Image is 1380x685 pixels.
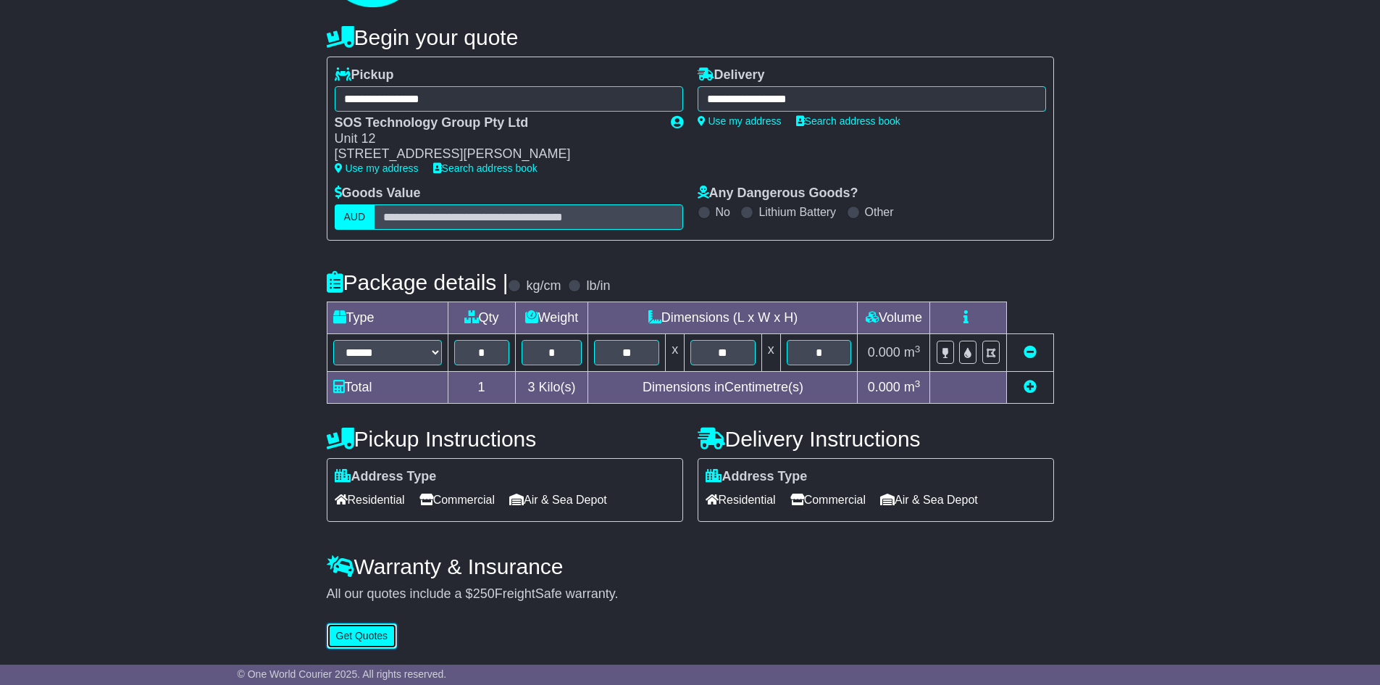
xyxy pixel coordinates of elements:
label: Lithium Battery [758,205,836,219]
span: Commercial [419,489,495,511]
div: Unit 12 [335,131,656,147]
label: lb/in [586,278,610,294]
td: x [666,334,685,372]
label: Address Type [335,469,437,485]
span: m [904,380,921,394]
label: No [716,205,730,219]
h4: Warranty & Insurance [327,555,1054,578]
span: Residential [335,489,405,511]
span: Commercial [790,489,866,511]
h4: Package details | [327,270,509,294]
a: Use my address [335,162,419,174]
h4: Pickup Instructions [327,427,683,451]
td: Type [327,302,448,334]
td: Volume [858,302,930,334]
td: Weight [515,302,588,334]
span: © One World Courier 2025. All rights reserved. [238,668,447,680]
a: Add new item [1024,380,1037,394]
span: 0.000 [868,345,900,360]
label: Pickup [335,67,394,83]
label: kg/cm [526,278,561,294]
span: 3 [527,380,535,394]
label: Address Type [706,469,808,485]
td: Qty [448,302,515,334]
h4: Delivery Instructions [698,427,1054,451]
td: Kilo(s) [515,372,588,404]
span: Air & Sea Depot [880,489,978,511]
sup: 3 [915,344,921,354]
div: [STREET_ADDRESS][PERSON_NAME] [335,146,656,162]
a: Search address book [796,115,900,127]
a: Use my address [698,115,782,127]
div: All our quotes include a $ FreightSafe warranty. [327,586,1054,602]
label: AUD [335,204,375,230]
label: Delivery [698,67,765,83]
td: Dimensions (L x W x H) [588,302,858,334]
a: Search address book [433,162,538,174]
button: Get Quotes [327,623,398,649]
sup: 3 [915,378,921,389]
td: 1 [448,372,515,404]
span: 250 [473,586,495,601]
span: Air & Sea Depot [509,489,607,511]
td: x [761,334,780,372]
td: Dimensions in Centimetre(s) [588,372,858,404]
div: SOS Technology Group Pty Ltd [335,115,656,131]
span: Residential [706,489,776,511]
a: Remove this item [1024,345,1037,360]
td: Total [327,372,448,404]
label: Goods Value [335,186,421,202]
span: m [904,345,921,360]
span: 0.000 [868,380,900,394]
label: Any Dangerous Goods? [698,186,858,202]
label: Other [865,205,894,219]
h4: Begin your quote [327,25,1054,49]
